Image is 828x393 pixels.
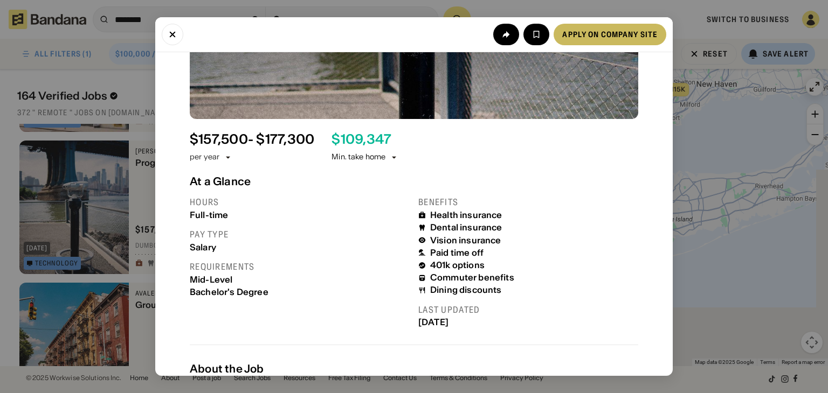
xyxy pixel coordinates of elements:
div: Full-time [190,210,410,220]
div: Apply on company site [562,31,658,38]
div: [DATE] [418,317,638,327]
div: Benefits [418,196,638,208]
div: $ 109,347 [332,132,391,148]
div: Pay type [190,229,410,240]
div: Health insurance [430,210,502,220]
div: Mid-Level [190,275,410,285]
div: Dining discounts [430,285,502,295]
div: Paid time off [430,248,484,258]
div: Requirements [190,261,410,272]
div: Salary [190,242,410,252]
div: Hours [190,196,410,208]
div: Vision insurance [430,235,501,245]
div: Min. take home [332,152,398,163]
div: 401k options [430,260,485,270]
button: Close [162,24,183,45]
div: $ 157,500 - $177,300 [190,132,314,148]
div: Commuter benefits [430,272,514,283]
div: per year [190,152,219,163]
div: Bachelor's Degree [190,287,410,297]
div: About the Job [190,362,638,375]
div: Dental insurance [430,222,502,233]
div: At a Glance [190,175,638,188]
div: Last updated [418,304,638,315]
